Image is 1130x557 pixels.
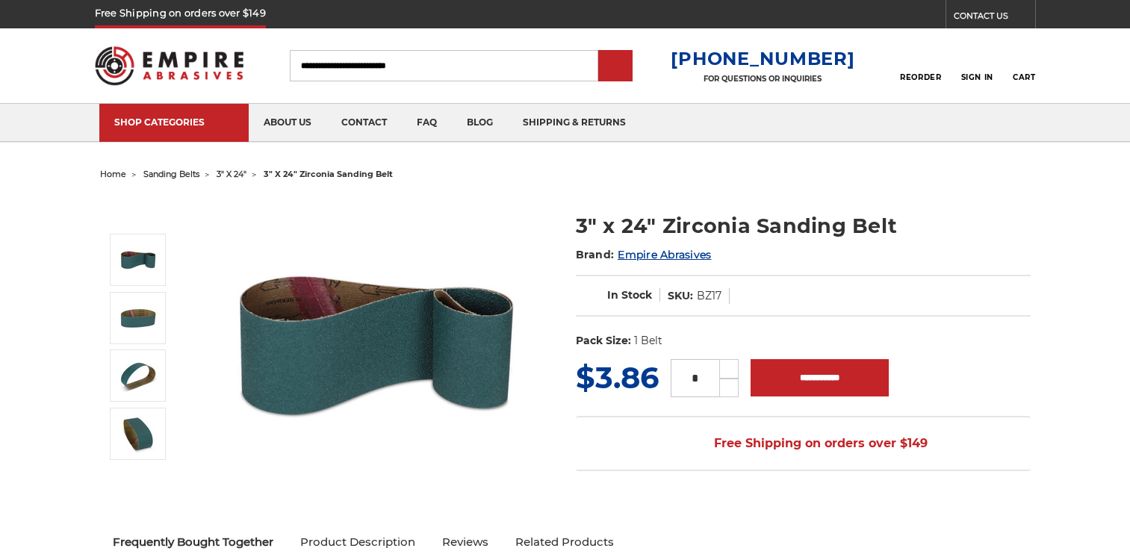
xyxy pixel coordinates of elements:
span: Sign In [961,72,993,82]
a: 3" x 24" [217,169,246,179]
dd: BZ17 [697,288,721,304]
button: Previous [121,202,157,234]
input: Submit [600,52,630,81]
a: about us [249,104,326,142]
h1: 3" x 24" Zirconia Sanding Belt [576,211,1031,240]
span: Brand: [576,248,615,261]
img: 3" x 24" Sanding Belt - Zirconia [119,299,157,337]
p: FOR QUESTIONS OR INQUIRIES [671,74,854,84]
img: 3" x 24" Zirconia Sanding Belt [119,241,157,278]
dt: Pack Size: [576,333,631,349]
img: 3" x 24" Sanding Belt - Zirc [119,415,157,452]
span: Reorder [900,72,941,82]
img: Empire Abrasives [95,37,244,95]
a: contact [326,104,402,142]
a: Reorder [900,49,941,81]
span: In Stock [607,288,652,302]
span: Cart [1013,72,1035,82]
dt: SKU: [668,288,693,304]
span: $3.86 [576,359,659,396]
span: Free Shipping on orders over $149 [678,429,928,458]
dd: 1 Belt [634,333,662,349]
a: CONTACT US [954,7,1035,28]
a: Empire Abrasives [618,248,711,261]
button: Next [121,461,157,494]
a: faq [402,104,452,142]
span: 3" x 24" zirconia sanding belt [264,169,393,179]
a: sanding belts [143,169,199,179]
img: 3" x 24" Zirc Sanding Belt [119,357,157,394]
img: 3" x 24" Zirconia Sanding Belt [228,196,527,494]
a: [PHONE_NUMBER] [671,48,854,69]
a: home [100,169,126,179]
a: blog [452,104,508,142]
a: shipping & returns [508,104,641,142]
div: SHOP CATEGORIES [114,116,234,128]
a: Cart [1013,49,1035,82]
